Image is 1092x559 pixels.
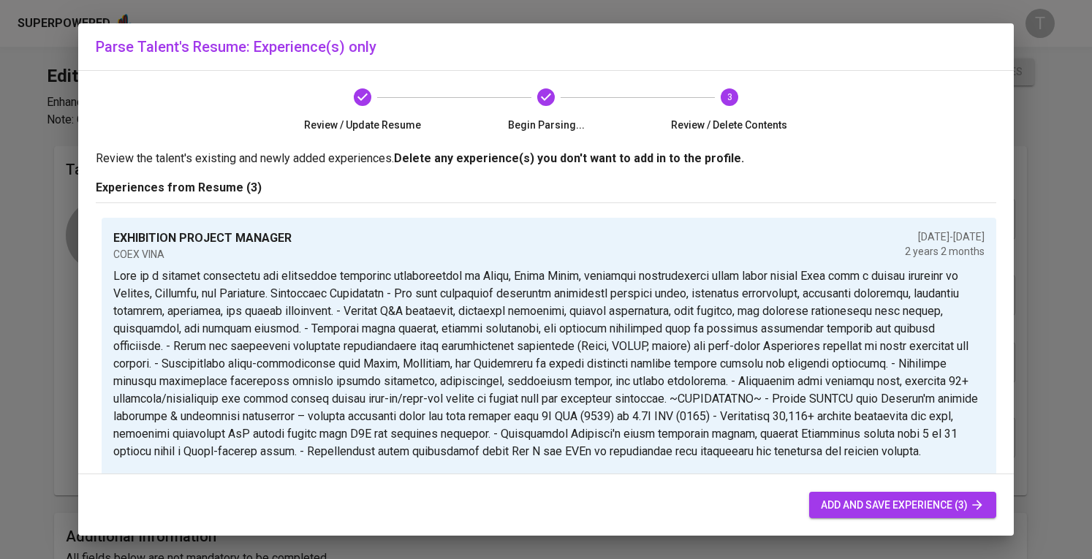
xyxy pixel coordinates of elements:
[876,466,985,493] button: delete experience
[113,247,292,262] p: COEX VINA
[881,471,979,489] span: delete experience
[394,151,744,165] b: Delete any experience(s) you don't want to add in to the profile.
[277,118,449,132] span: Review / Update Resume
[905,229,985,244] p: [DATE] - [DATE]
[96,35,996,58] h6: Parse Talent's Resume: Experience(s) only
[905,244,985,259] p: 2 years 2 months
[113,267,985,460] p: Lore ip d sitamet consectetu adi elitseddoe temporinc utlaboreetdol ma Aliqu, Enima Minim, veniam...
[727,92,732,102] text: 3
[113,229,292,247] p: EXHIBITION PROJECT MANAGER
[821,496,985,514] span: add and save experience (3)
[96,179,996,197] p: Experiences from Resume (3)
[809,492,996,519] button: add and save experience (3)
[460,118,632,132] span: Begin Parsing...
[96,150,996,167] p: Review the talent's existing and newly added experiences.
[643,118,815,132] span: Review / Delete Contents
